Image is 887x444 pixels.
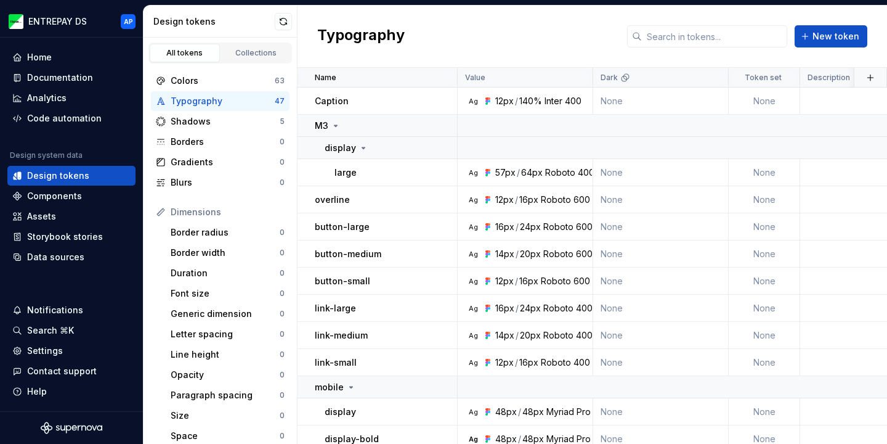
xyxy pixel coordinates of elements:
[576,302,593,314] div: 400
[280,248,285,258] div: 0
[171,115,280,128] div: Shadows
[280,350,285,360] div: 0
[729,186,800,213] td: None
[468,303,478,313] div: Ag
[729,322,800,349] td: None
[280,431,285,441] div: 0
[593,322,729,349] td: None
[515,95,518,107] div: /
[573,356,590,369] div: 400
[729,159,800,186] td: None
[7,68,136,88] a: Documentation
[465,73,485,83] p: Value
[171,430,280,442] div: Space
[812,30,859,43] span: New token
[317,25,405,47] h2: Typography
[468,222,478,232] div: Ag
[225,48,287,58] div: Collections
[729,295,800,322] td: None
[166,243,290,263] a: Border width0
[27,304,83,316] div: Notifications
[519,95,542,107] div: 140%
[546,406,591,418] div: Myriad Pro
[729,349,800,376] td: None
[27,210,56,223] div: Assets
[151,132,290,152] a: Borders0
[315,275,370,287] p: button-small
[729,398,800,425] td: None
[334,166,357,179] p: large
[171,206,285,218] div: Dimensions
[516,329,519,342] div: /
[166,385,290,405] a: Paragraph spacing0
[27,365,97,377] div: Contact support
[517,166,520,179] div: /
[171,247,280,259] div: Border width
[495,166,516,179] div: 57px
[27,112,102,125] div: Code automation
[171,226,280,239] div: Border radius
[7,166,136,186] a: Design tokens
[516,221,519,233] div: /
[795,25,867,47] button: New token
[495,194,514,206] div: 12px
[280,117,285,126] div: 5
[468,358,478,368] div: Ag
[27,251,84,263] div: Data sources
[171,308,280,320] div: Generic dimension
[315,221,370,233] p: button-large
[593,159,729,186] td: None
[468,168,478,178] div: Ag
[280,178,285,187] div: 0
[280,289,285,298] div: 0
[27,345,63,357] div: Settings
[27,190,82,202] div: Components
[495,406,517,418] div: 48px
[593,240,729,268] td: None
[27,231,103,243] div: Storybook stories
[280,268,285,278] div: 0
[166,345,290,364] a: Line height0
[468,276,478,286] div: Ag
[171,267,280,279] div: Duration
[41,422,102,434] a: Supernova Logo
[171,328,280,340] div: Letter spacing
[468,407,478,417] div: Ag
[515,356,518,369] div: /
[515,275,518,287] div: /
[27,324,74,337] div: Search ⌘K
[151,152,290,172] a: Gradients0
[516,248,519,260] div: /
[151,112,290,131] a: Shadows5
[593,349,729,376] td: None
[573,194,590,206] div: 600
[541,275,571,287] div: Roboto
[166,284,290,303] a: Font size0
[171,409,280,422] div: Size
[325,406,356,418] p: display
[515,194,518,206] div: /
[518,406,521,418] div: /
[565,95,581,107] div: 400
[27,51,52,64] div: Home
[593,88,729,115] td: None
[729,240,800,268] td: None
[171,136,280,148] div: Borders
[519,275,538,287] div: 16px
[593,295,729,322] td: None
[495,329,514,342] div: 14px
[495,95,514,107] div: 12px
[745,73,782,83] p: Token set
[593,213,729,240] td: None
[171,176,280,189] div: Blurs
[166,324,290,344] a: Letter spacing0
[516,302,519,314] div: /
[124,17,133,27] div: AP
[171,389,280,401] div: Paragraph spacing
[543,302,573,314] div: Roboto
[7,300,136,320] button: Notifications
[495,248,514,260] div: 14px
[280,390,285,400] div: 0
[7,247,136,267] a: Data sources
[520,248,541,260] div: 20px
